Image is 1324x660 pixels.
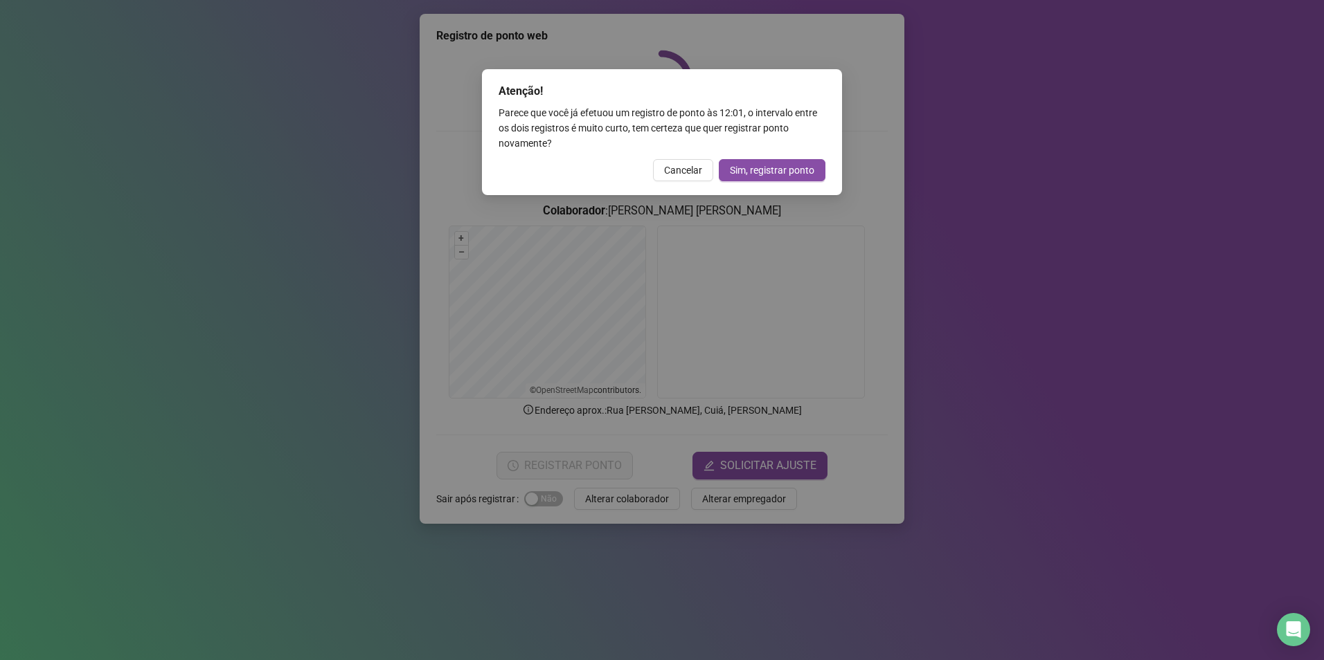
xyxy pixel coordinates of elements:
button: Sim, registrar ponto [719,159,825,181]
div: Open Intercom Messenger [1277,613,1310,646]
span: Cancelar [664,163,702,178]
button: Cancelar [653,159,713,181]
div: Parece que você já efetuou um registro de ponto às 12:01 , o intervalo entre os dois registros é ... [499,105,825,151]
div: Atenção! [499,83,825,100]
span: Sim, registrar ponto [730,163,814,178]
